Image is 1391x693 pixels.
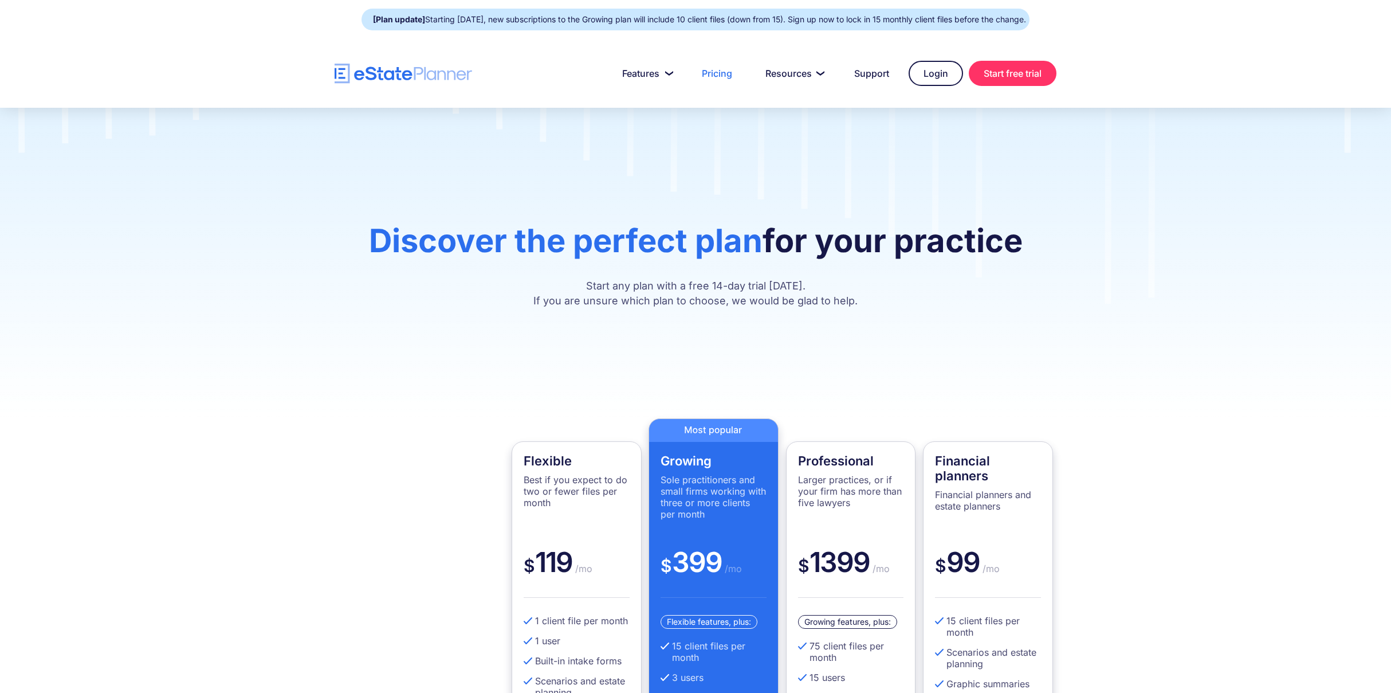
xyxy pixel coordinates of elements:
[935,647,1041,669] li: Scenarios and estate planning
[798,545,904,598] div: 1399
[661,545,767,598] div: 399
[870,563,890,574] span: /mo
[935,453,1041,483] h4: Financial planners
[661,615,757,629] div: Flexible features, plus:
[752,62,835,85] a: Resources
[935,545,1041,598] div: 99
[608,62,682,85] a: Features
[661,453,767,468] h4: Growing
[722,563,742,574] span: /mo
[661,474,767,520] p: Sole practitioners and small firms working with three or more clients per month
[909,61,963,86] a: Login
[798,615,897,629] div: Growing features, plus:
[524,615,630,627] li: 1 client file per month
[935,678,1041,690] li: Graphic summaries
[688,62,746,85] a: Pricing
[524,453,630,468] h4: Flexible
[935,489,1041,512] p: Financial planners and estate planners
[798,640,904,663] li: 75 client files per month
[661,672,767,683] li: 3 users
[335,64,472,84] a: home
[798,672,904,683] li: 15 users
[335,223,1056,270] h1: for your practice
[661,640,767,663] li: 15 client files per month
[524,545,630,598] div: 119
[980,563,1000,574] span: /mo
[572,563,592,574] span: /mo
[935,555,946,576] span: $
[840,62,903,85] a: Support
[524,635,630,647] li: 1 user
[969,61,1056,86] a: Start free trial
[335,279,1056,308] p: Start any plan with a free 14-day trial [DATE]. If you are unsure which plan to choose, we would ...
[524,555,535,576] span: $
[935,615,1041,638] li: 15 client files per month
[373,11,1026,28] div: Starting [DATE], new subscriptions to the Growing plan will include 10 client files (down from 15...
[369,221,763,260] span: Discover the perfect plan
[524,474,630,508] p: Best if you expect to do two or fewer files per month
[798,453,904,468] h4: Professional
[798,555,810,576] span: $
[798,474,904,508] p: Larger practices, or if your firm has more than five lawyers
[524,655,630,667] li: Built-in intake forms
[661,555,672,576] span: $
[373,14,425,24] strong: [Plan update]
